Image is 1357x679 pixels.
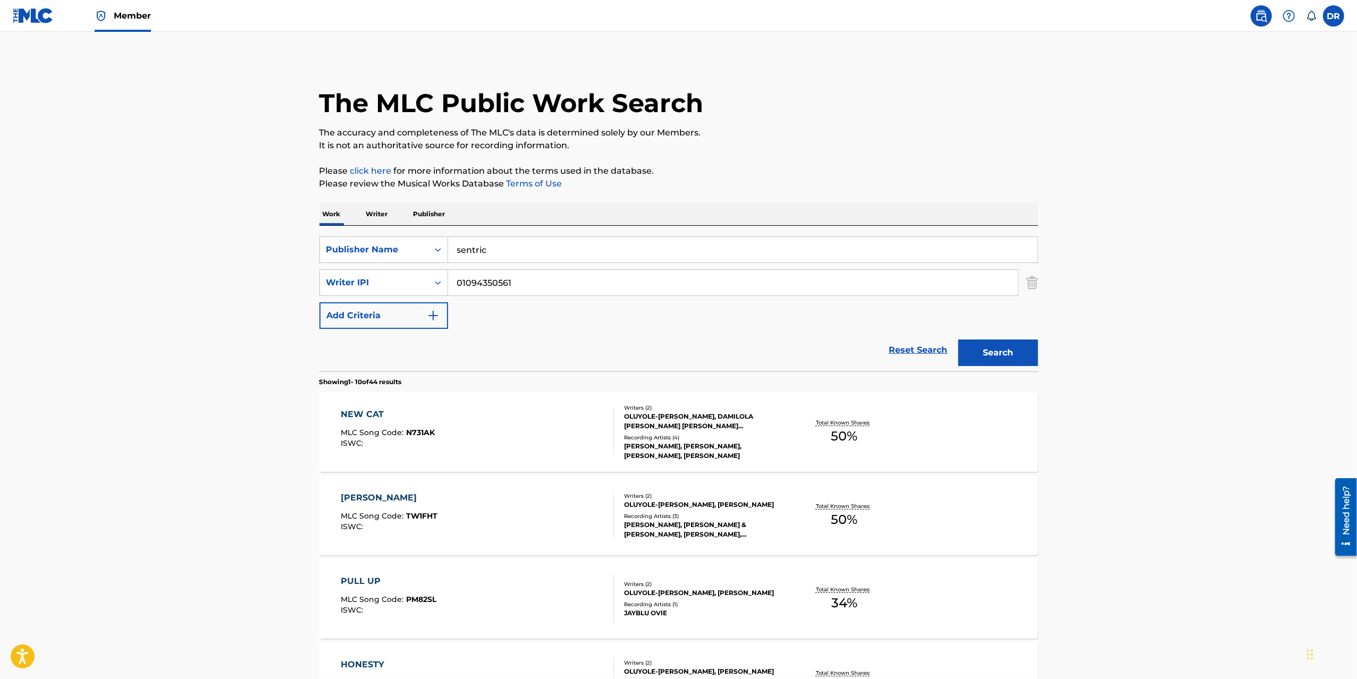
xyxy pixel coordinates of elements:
[319,236,1038,371] form: Search Form
[816,585,873,593] p: Total Known Shares:
[1255,10,1268,22] img: search
[341,428,406,437] span: MLC Song Code :
[624,659,785,667] div: Writers ( 2 )
[406,428,435,437] span: N731AK
[1283,10,1295,22] img: help
[816,669,873,677] p: Total Known Shares:
[1278,5,1300,27] div: Help
[350,166,392,176] a: click here
[624,608,785,618] div: JAYBLU OVIE
[341,408,435,421] div: NEW CAT
[319,126,1038,139] p: The accuracy and completeness of The MLC's data is determined solely by our Members.
[326,243,422,256] div: Publisher Name
[326,276,422,289] div: Writer IPI
[319,139,1038,152] p: It is not an authoritative source for recording information.
[95,10,107,22] img: Top Rightsholder
[1251,5,1272,27] a: Public Search
[1327,474,1357,560] iframe: Resource Center
[319,177,1038,190] p: Please review the Musical Works Database
[319,302,448,329] button: Add Criteria
[341,438,366,448] span: ISWC :
[319,87,704,119] h1: The MLC Public Work Search
[410,203,449,225] p: Publisher
[624,512,785,520] div: Recording Artists ( 3 )
[831,427,857,446] span: 50 %
[341,522,366,531] span: ISWC :
[319,203,344,225] p: Work
[406,595,436,604] span: PM82SL
[831,510,857,529] span: 50 %
[624,600,785,608] div: Recording Artists ( 1 )
[831,593,857,613] span: 34 %
[624,588,785,598] div: OLUYOLE-[PERSON_NAME], [PERSON_NAME]
[624,520,785,539] div: [PERSON_NAME], [PERSON_NAME] & [PERSON_NAME], [PERSON_NAME],[GEOGRAPHIC_DATA]
[1307,639,1313,670] div: Drag
[624,412,785,431] div: OLUYOLE-[PERSON_NAME], DAMILOLA [PERSON_NAME] [PERSON_NAME] [PERSON_NAME]
[406,511,437,521] span: TW1FHT
[816,419,873,427] p: Total Known Shares:
[114,10,151,22] span: Member
[341,511,406,521] span: MLC Song Code :
[624,667,785,676] div: OLUYOLE-[PERSON_NAME], [PERSON_NAME]
[504,179,562,189] a: Terms of Use
[341,491,437,504] div: [PERSON_NAME]
[319,165,1038,177] p: Please for more information about the terms used in the database.
[1306,11,1317,21] div: Notifications
[319,559,1038,639] a: PULL UPMLC Song Code:PM82SLISWC:Writers (2)OLUYOLE-[PERSON_NAME], [PERSON_NAME]Recording Artists ...
[1304,628,1357,679] iframe: Chat Widget
[958,339,1038,366] button: Search
[363,203,391,225] p: Writer
[1026,269,1038,296] img: Delete Criterion
[884,338,953,362] a: Reset Search
[624,500,785,510] div: OLUYOLE-[PERSON_NAME], [PERSON_NAME]
[1323,5,1344,27] div: User Menu
[624,442,785,461] div: [PERSON_NAME], [PERSON_NAME], [PERSON_NAME], [PERSON_NAME]
[624,492,785,500] div: Writers ( 2 )
[319,377,402,387] p: Showing 1 - 10 of 44 results
[341,595,406,604] span: MLC Song Code :
[341,575,436,588] div: PULL UP
[624,580,785,588] div: Writers ( 2 )
[13,8,54,23] img: MLC Logo
[624,404,785,412] div: Writers ( 2 )
[624,434,785,442] div: Recording Artists ( 4 )
[816,502,873,510] p: Total Known Shares:
[319,392,1038,472] a: NEW CATMLC Song Code:N731AKISWC:Writers (2)OLUYOLE-[PERSON_NAME], DAMILOLA [PERSON_NAME] [PERSON_...
[427,309,440,322] img: 9d2ae6d4665cec9f34b9.svg
[341,658,436,671] div: HONESTY
[319,476,1038,555] a: [PERSON_NAME]MLC Song Code:TW1FHTISWC:Writers (2)OLUYOLE-[PERSON_NAME], [PERSON_NAME]Recording Ar...
[341,605,366,615] span: ISWC :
